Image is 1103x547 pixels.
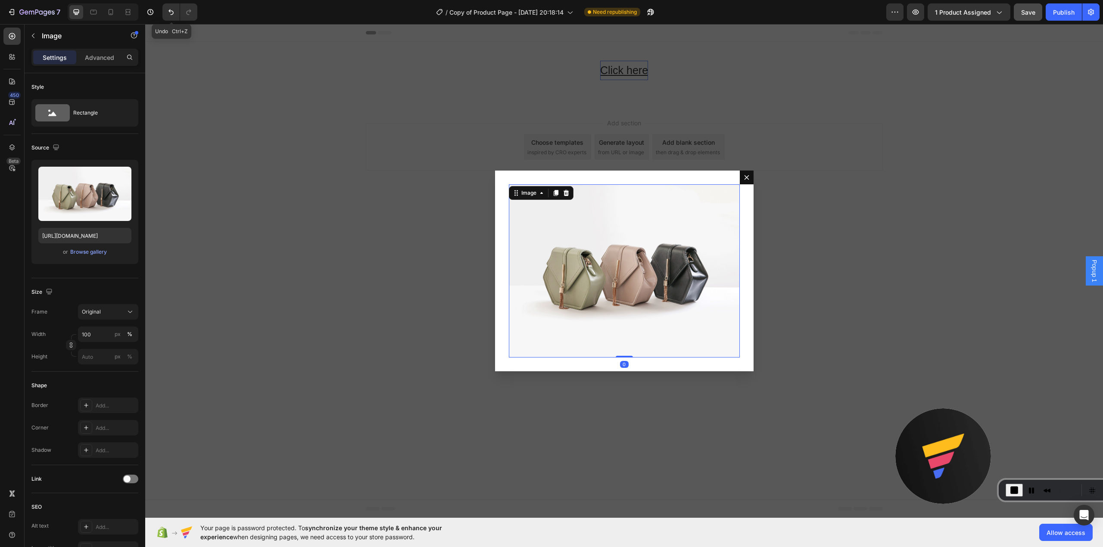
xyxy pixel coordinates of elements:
div: Add... [96,424,136,432]
div: Source [31,142,61,154]
div: Open Intercom Messenger [1074,505,1094,525]
span: Allow access [1047,528,1085,537]
div: Beta [6,158,21,165]
div: Shape [31,382,47,389]
div: Undo/Redo [162,3,197,21]
p: Image [42,31,115,41]
div: Alt text [31,522,49,530]
span: Popup 1 [945,236,953,258]
img: preview-image [38,167,131,221]
input: px% [78,349,138,364]
div: 0 [475,337,483,344]
div: Link [31,475,42,483]
div: Dialog content [350,146,608,347]
div: Add... [96,402,136,410]
button: px [125,329,135,339]
div: px [115,353,121,361]
div: Add... [96,523,136,531]
div: Corner [31,424,49,432]
span: Original [82,308,101,316]
img: image_demo.jpg [364,160,595,333]
div: Shadow [31,446,51,454]
span: Copy of Product Page - [DATE] 20:18:14 [449,8,564,17]
button: 7 [3,3,64,21]
span: Save [1021,9,1035,16]
span: Need republishing [593,8,637,16]
span: Your page is password protected. To when designing pages, we need access to your store password. [200,523,476,541]
input: https://example.com/image.jpg [38,228,131,243]
div: Image [374,165,393,173]
div: px [115,330,121,338]
span: or [63,247,68,257]
label: Frame [31,308,47,316]
button: px [125,351,135,362]
div: Rectangle [73,103,126,123]
div: Dialog body [350,146,608,347]
button: Allow access [1039,524,1093,541]
p: Advanced [85,53,114,62]
div: % [127,353,132,361]
button: % [112,351,123,362]
span: / [446,8,448,17]
p: 7 [56,7,60,17]
div: 450 [8,92,21,99]
button: Browse gallery [70,248,107,256]
div: Size [31,286,54,298]
label: Width [31,330,46,338]
dialog: Popup 1 [472,82,486,96]
label: Height [31,353,47,361]
p: Settings [43,53,67,62]
span: 1 product assigned [935,8,991,17]
iframe: Design area [145,24,1103,518]
button: % [112,329,123,339]
div: Border [31,401,48,409]
div: SEO [31,503,42,511]
button: Publish [1046,3,1082,21]
div: Add... [96,447,136,454]
input: px% [78,326,138,342]
button: 1 product assigned [928,3,1010,21]
button: Save [1014,3,1042,21]
div: Style [31,83,44,91]
span: synchronize your theme style & enhance your experience [200,524,442,541]
div: % [127,330,132,338]
button: Original [78,304,138,320]
div: Publish [1053,8,1075,17]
